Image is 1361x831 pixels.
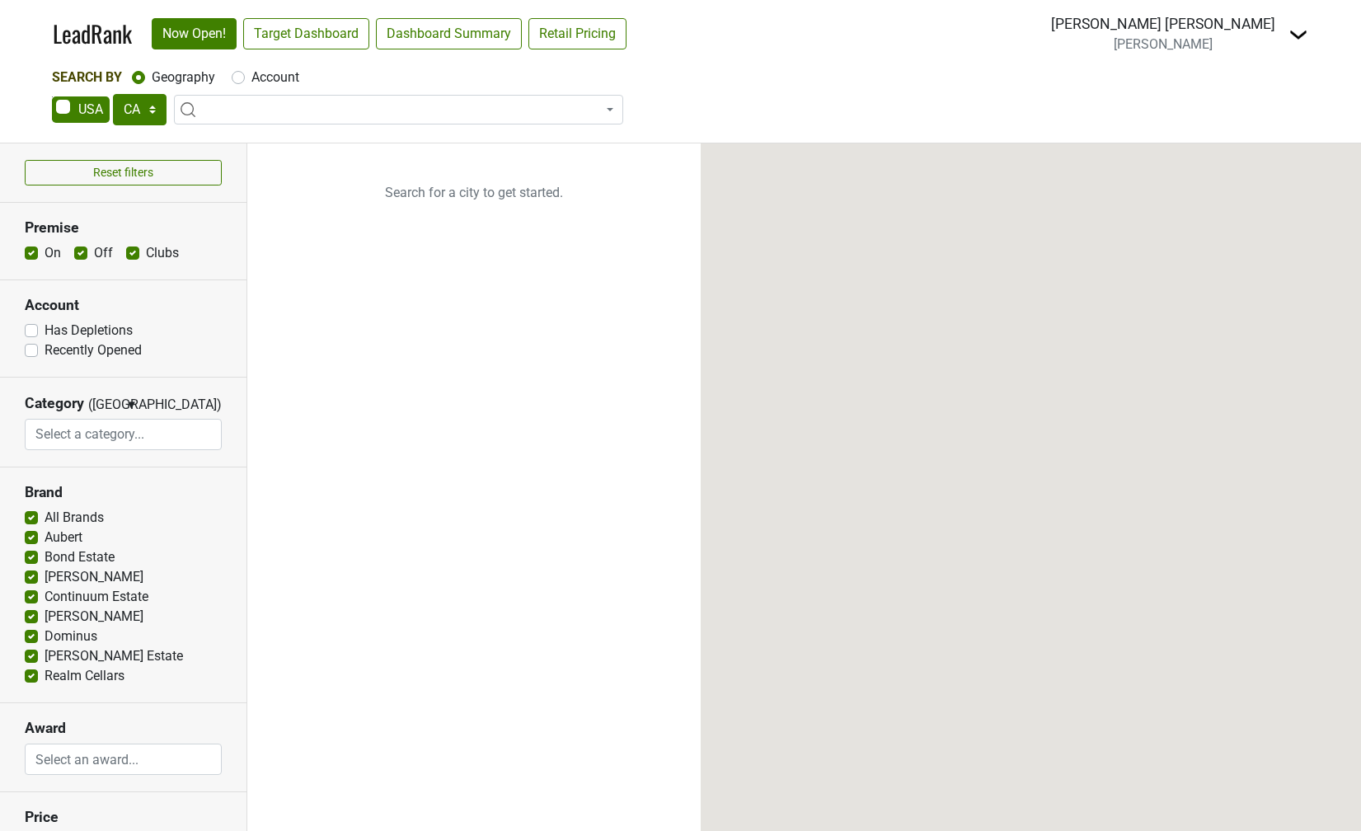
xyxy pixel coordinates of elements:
[26,744,221,775] input: Select an award...
[45,528,82,547] label: Aubert
[251,68,299,87] label: Account
[152,18,237,49] a: Now Open!
[45,567,143,587] label: [PERSON_NAME]
[45,547,115,567] label: Bond Estate
[1114,36,1213,52] span: [PERSON_NAME]
[45,587,148,607] label: Continuum Estate
[376,18,522,49] a: Dashboard Summary
[45,646,183,666] label: [PERSON_NAME] Estate
[53,16,132,51] a: LeadRank
[25,160,222,185] button: Reset filters
[1051,13,1275,35] div: [PERSON_NAME] [PERSON_NAME]
[247,143,701,242] p: Search for a city to get started.
[125,397,138,412] span: ▼
[45,321,133,340] label: Has Depletions
[528,18,627,49] a: Retail Pricing
[243,18,369,49] a: Target Dashboard
[45,607,143,627] label: [PERSON_NAME]
[88,395,121,419] span: ([GEOGRAPHIC_DATA])
[25,219,222,237] h3: Premise
[25,297,222,314] h3: Account
[52,69,122,85] span: Search By
[25,809,222,826] h3: Price
[146,243,179,263] label: Clubs
[25,720,222,737] h3: Award
[25,395,84,412] h3: Category
[45,340,142,360] label: Recently Opened
[45,243,61,263] label: On
[1288,25,1308,45] img: Dropdown Menu
[152,68,215,87] label: Geography
[26,419,221,450] input: Select a category...
[25,484,222,501] h3: Brand
[45,627,97,646] label: Dominus
[94,243,113,263] label: Off
[45,666,124,686] label: Realm Cellars
[45,508,104,528] label: All Brands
